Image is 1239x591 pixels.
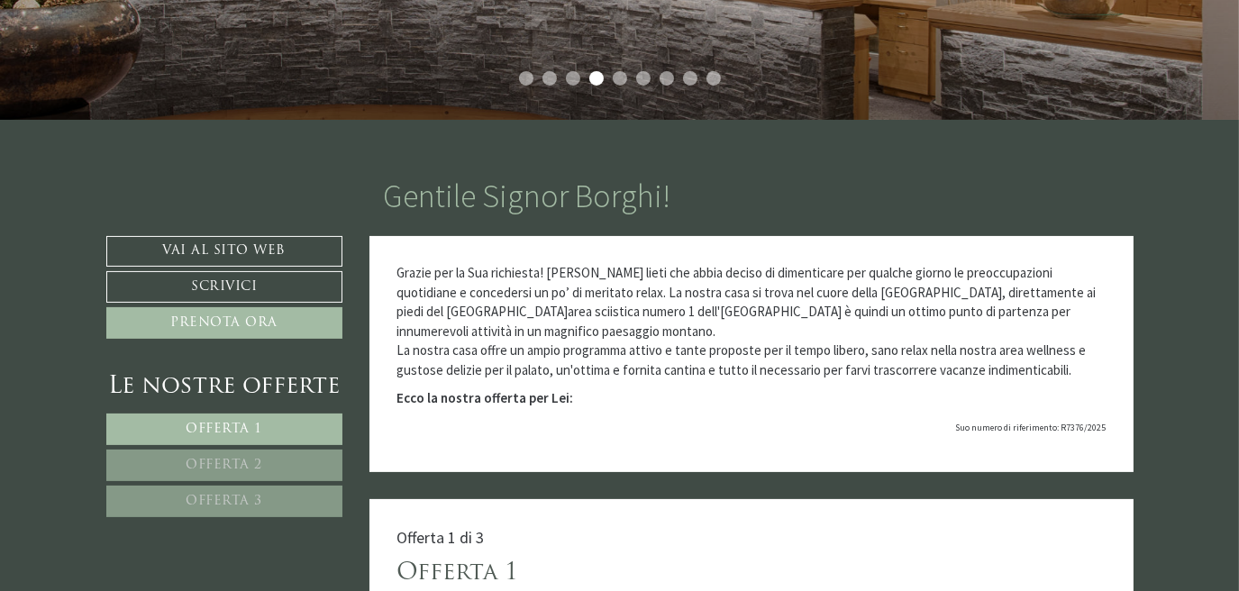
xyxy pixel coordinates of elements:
[187,423,263,436] span: Offerta 1
[383,178,670,214] h1: Gentile Signor Borghi!
[396,263,1107,379] p: Grazie per la Sua richiesta! [PERSON_NAME] lieti che abbia deciso di dimenticare per qualche gior...
[106,236,343,267] a: Vai al sito web
[956,422,1107,433] span: Suo numero di riferimento: R7376/2025
[14,48,248,99] div: Buon giorno, come possiamo aiutarla?
[27,51,239,65] div: Montis – Active Nature Spa
[106,307,343,339] a: Prenota ora
[106,271,343,303] a: Scrivici
[396,557,518,590] div: Offerta 1
[396,389,573,406] strong: Ecco la nostra offerta per Lei:
[27,84,239,95] small: 08:42
[106,370,343,404] div: Le nostre offerte
[396,527,484,548] span: Offerta 1 di 3
[187,459,263,472] span: Offerta 2
[612,475,711,506] button: Invia
[187,495,263,508] span: Offerta 3
[313,14,397,42] div: domenica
